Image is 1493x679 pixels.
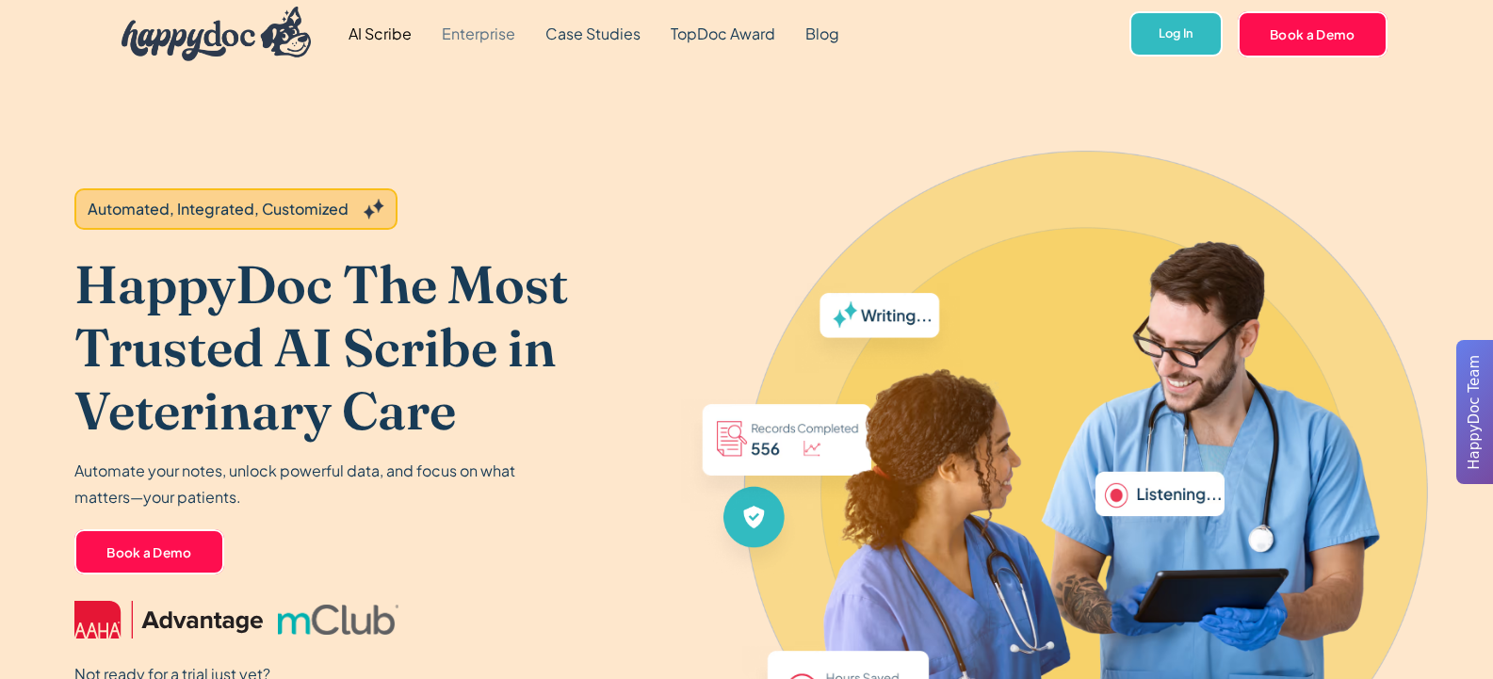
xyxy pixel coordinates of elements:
[122,7,312,61] img: HappyDoc Logo: A happy dog with his ear up, listening.
[74,601,263,639] img: AAHA Advantage logo
[74,252,679,443] h1: HappyDoc The Most Trusted AI Scribe in Veterinary Care
[106,2,312,66] a: home
[364,199,383,219] img: Grey sparkles.
[74,529,224,574] a: Book a Demo
[278,605,398,635] img: mclub logo
[88,198,349,220] div: Automated, Integrated, Customized
[1129,11,1223,57] a: Log In
[1238,11,1388,57] a: Book a Demo
[74,458,527,510] p: Automate your notes, unlock powerful data, and focus on what matters—your patients.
